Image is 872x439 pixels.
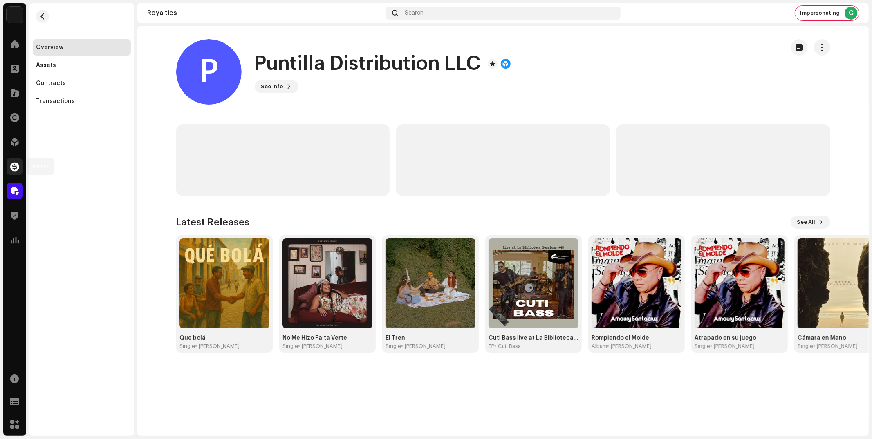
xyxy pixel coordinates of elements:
[401,343,446,350] div: • [PERSON_NAME]
[695,343,710,350] div: Single
[282,238,372,328] img: 16589ae9-e00b-4631-9ae2-55fa23bad299
[592,238,681,328] img: d9edb0d4-e55b-4775-8b8b-9125682b2b32
[298,343,343,350] div: • [PERSON_NAME]
[813,343,858,350] div: • [PERSON_NAME]
[179,335,269,341] div: Que bolá
[489,238,578,328] img: 44f5261b-8be3-4232-bf60-6abb80a7ae0f
[7,7,23,23] img: a6437e74-8c8e-4f74-a1ce-131745af0155
[800,10,840,16] span: Impersonating
[33,39,131,56] re-m-nav-item: Overview
[33,93,131,109] re-m-nav-item: Transactions
[607,343,652,350] div: • [PERSON_NAME]
[386,238,475,328] img: 64b7fdbc-d3e1-4c0b-8b75-d466e40e19ba
[494,343,521,350] div: • Cuti Bass
[386,335,475,341] div: El Tren
[797,214,816,230] span: See All
[36,80,66,87] div: Contracts
[179,238,269,328] img: ca2ead26-922f-4982-b275-ab96be19326a
[592,343,607,350] div: Album
[489,343,494,350] div: EP
[36,44,63,51] div: Overview
[33,57,131,74] re-m-nav-item: Assets
[261,78,284,95] span: See Info
[405,10,424,16] span: Search
[179,343,195,350] div: Single
[592,335,681,341] div: Rompiendo el Molde
[36,98,75,105] div: Transactions
[147,10,382,16] div: Royalties
[798,343,813,350] div: Single
[710,343,755,350] div: • [PERSON_NAME]
[176,39,242,105] div: P
[489,335,578,341] div: Cuti Bass live at La Biblioteca Sessions #48
[695,335,785,341] div: Atrapado en su juego
[386,343,401,350] div: Single
[33,75,131,91] re-m-nav-item: Contracts
[791,216,830,229] button: See All
[36,62,56,69] div: Assets
[282,343,298,350] div: Single
[695,238,785,328] img: 9d940b32-7d93-4983-b55b-7e272fd8b8d1
[176,216,250,229] h3: Latest Releases
[845,7,858,20] div: C
[282,335,372,341] div: No Me Hizo Falta Verte
[255,80,298,93] button: See Info
[195,343,240,350] div: • [PERSON_NAME]
[255,51,481,77] h1: Puntilla Distribution LLC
